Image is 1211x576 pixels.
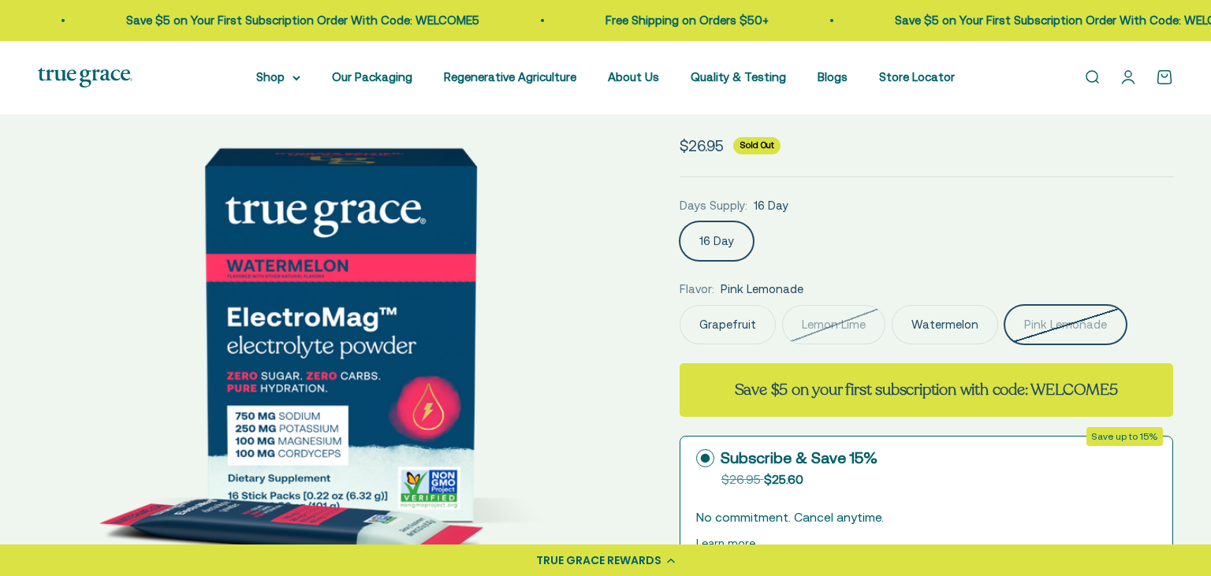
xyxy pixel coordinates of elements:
[879,70,955,84] a: Store Locator
[680,196,747,215] legend: Days Supply:
[605,13,768,27] a: Free Shipping on Orders $50+
[444,70,576,84] a: Regenerative Agriculture
[691,70,786,84] a: Quality & Testing
[680,280,714,299] legend: Flavor:
[754,196,788,215] span: 16 Day
[735,379,1118,400] strong: Save $5 on your first subscription with code: WELCOME5
[721,280,803,299] span: Pink Lemonade
[680,134,724,158] sale-price: $26.95
[125,11,479,30] p: Save $5 on Your First Subscription Order With Code: WELCOME5
[256,68,300,87] summary: Shop
[733,137,781,154] sold-out-badge: Sold Out
[332,70,412,84] a: Our Packaging
[818,70,848,84] a: Blogs
[536,552,661,569] div: TRUE GRACE REWARDS
[608,70,659,84] a: About Us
